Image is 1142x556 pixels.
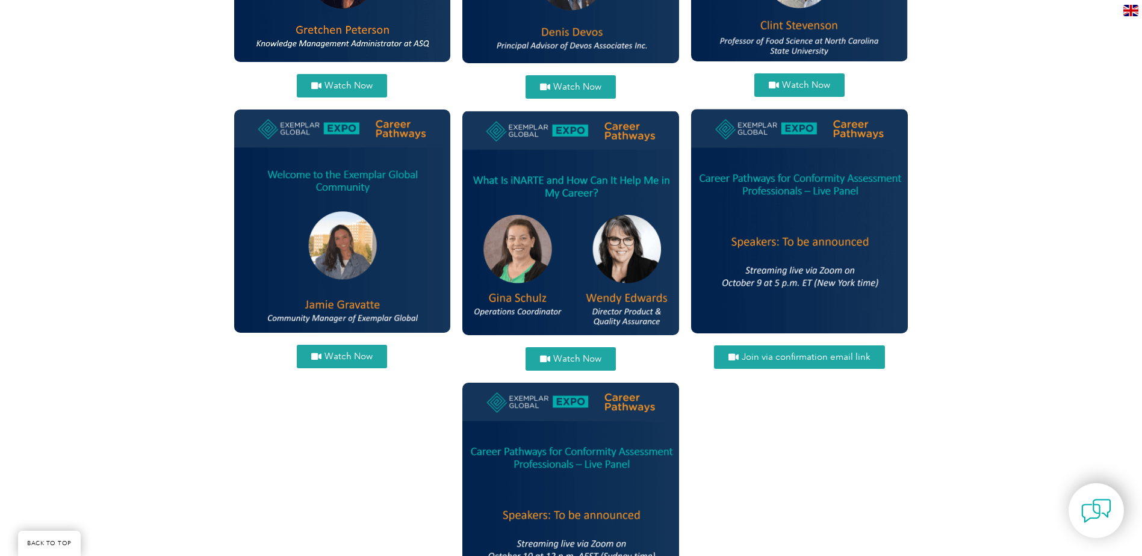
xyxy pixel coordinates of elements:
a: Watch Now [754,73,845,97]
img: NY [691,109,908,333]
span: Watch Now [324,81,373,90]
a: Watch Now [297,345,387,368]
span: Watch Now [553,82,601,91]
img: jamie [234,110,451,333]
a: Watch Now [526,75,616,99]
span: Join via confirmation email link [742,353,870,362]
span: Watch Now [782,81,830,90]
img: en [1123,5,1138,16]
a: BACK TO TOP [18,531,81,556]
span: Watch Now [324,352,373,361]
a: Join via confirmation email link [714,345,885,369]
img: contact-chat.png [1081,496,1111,526]
span: Watch Now [553,354,601,363]
a: Watch Now [297,74,387,97]
img: gina and wendy [462,111,679,336]
a: Watch Now [526,347,616,371]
